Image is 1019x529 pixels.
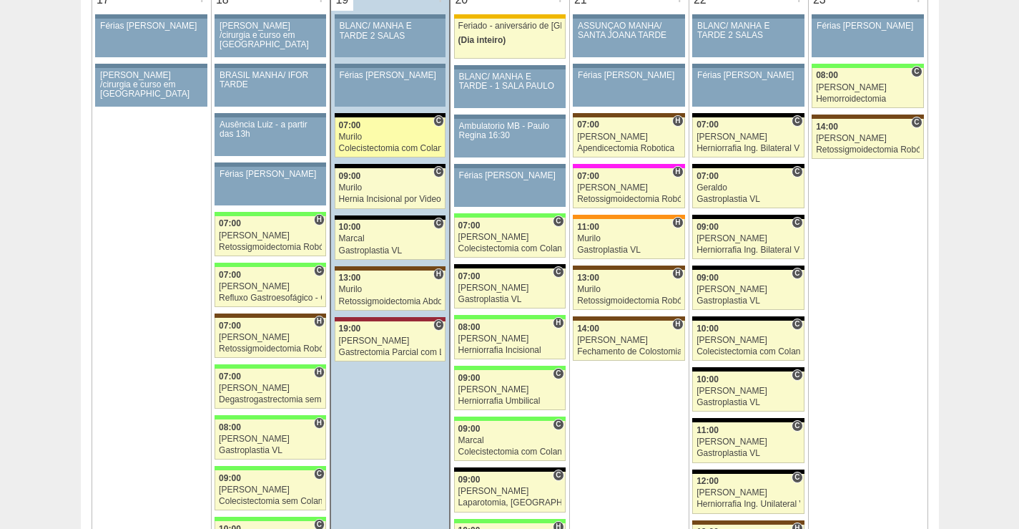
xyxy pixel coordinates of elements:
[219,321,241,331] span: 07:00
[339,183,442,193] div: Murilo
[339,120,361,130] span: 07:00
[692,372,804,412] a: C 10:00 [PERSON_NAME] Gastroplastia VL
[220,120,321,139] div: Ausência Luiz - a partir das 13h
[219,333,322,342] div: [PERSON_NAME]
[454,519,566,523] div: Key: Brasil
[339,246,442,256] div: Gastroplastia VL
[219,293,322,303] div: Refluxo Gastroesofágico - Cirurgia VL
[219,372,241,382] span: 07:00
[696,387,800,396] div: [PERSON_NAME]
[458,35,506,45] span: (Dia inteiro)
[219,218,241,228] span: 07:00
[314,468,325,480] span: Consultório
[578,71,680,80] div: Férias [PERSON_NAME]
[696,222,719,232] span: 09:00
[219,282,322,291] div: [PERSON_NAME]
[219,446,322,455] div: Gastroplastia VL
[340,21,441,40] div: BLANC/ MANHÃ E TARDE 2 SALAS
[692,64,804,68] div: Key: Aviso
[577,234,681,243] div: Murilo
[219,270,241,280] span: 07:00
[215,68,326,107] a: BRASIL MANHÃ/ IFOR TARDE
[339,195,442,204] div: Hernia Incisional por Video
[339,144,442,153] div: Colecistectomia com Colangiografia VL
[573,117,684,157] a: H 07:00 [PERSON_NAME] Apendicectomia Robotica
[215,113,326,117] div: Key: Aviso
[692,474,804,514] a: C 12:00 [PERSON_NAME] Herniorrafia Ing. Unilateral VL
[577,144,681,153] div: Apendicectomia Robotica
[696,324,719,334] span: 10:00
[454,264,566,268] div: Key: Blanc
[335,164,445,168] div: Key: Blanc
[692,215,804,219] div: Key: Blanc
[335,68,445,107] a: Férias [PERSON_NAME]
[219,243,322,252] div: Retossigmoidectomia Robótica
[454,268,566,309] a: C 07:00 [PERSON_NAME] Gastroplastia VL
[335,14,445,19] div: Key: Aviso
[458,373,481,383] span: 09:00
[335,317,445,321] div: Key: Sírio Libanês
[458,283,561,293] div: [PERSON_NAME]
[577,285,681,294] div: Murilo
[696,476,719,486] span: 12:00
[433,166,444,178] span: Consultório
[454,319,566,359] a: H 08:00 [PERSON_NAME] Herniorrafia Incisional
[577,324,599,334] span: 14:00
[219,435,322,444] div: [PERSON_NAME]
[339,285,442,294] div: Murilo
[215,517,326,521] div: Key: Brasil
[672,268,683,279] span: Hospital
[335,117,445,157] a: C 07:00 Murilo Colecistectomia com Colangiografia VL
[792,319,802,330] span: Consultório
[696,336,800,345] div: [PERSON_NAME]
[454,115,566,119] div: Key: Aviso
[792,472,802,483] span: Consultório
[339,171,361,181] span: 09:00
[458,447,561,457] div: Colecistectomia com Colangiografia VL
[339,324,361,334] span: 19:00
[215,318,326,358] a: H 07:00 [PERSON_NAME] Retossigmoidectomia Robótica
[696,437,800,447] div: [PERSON_NAME]
[219,473,241,483] span: 09:00
[335,321,445,361] a: C 19:00 [PERSON_NAME] Gastrectomia Parcial com Linfadenectomia
[573,64,684,68] div: Key: Aviso
[577,183,681,193] div: [PERSON_NAME]
[454,168,566,207] a: Férias [PERSON_NAME]
[454,164,566,168] div: Key: Aviso
[573,164,684,168] div: Key: Pro Matre
[696,425,719,435] span: 11:00
[433,268,444,280] span: Hospital
[454,417,566,421] div: Key: Brasil
[692,321,804,361] a: C 10:00 [PERSON_NAME] Colecistectomia com Colangiografia VL
[696,374,719,384] span: 10:00
[692,168,804,208] a: C 07:00 Geraldo Gastroplastia VL
[696,171,719,181] span: 07:00
[696,132,800,142] div: [PERSON_NAME]
[458,244,561,253] div: Colecistectomia com Colangiografia VL
[573,316,684,321] div: Key: Santa Joana
[577,222,599,232] span: 11:00
[95,14,207,19] div: Key: Aviso
[335,220,445,260] a: C 10:00 Marcal Gastroplastia VL
[692,316,804,321] div: Key: Blanc
[215,117,326,156] a: Ausência Luiz - a partir das 13h
[696,296,800,306] div: Gastroplastia VL
[215,216,326,256] a: H 07:00 [PERSON_NAME] Retossigmoidectomia Robótica
[459,72,561,91] div: BLANC/ MANHÃ E TARDE - 1 SALA PAULO
[577,195,681,204] div: Retossigmoidectomia Robótica
[215,212,326,216] div: Key: Brasil
[100,71,202,100] div: [PERSON_NAME] /cirurgia e curso em [GEOGRAPHIC_DATA]
[220,170,321,179] div: Férias [PERSON_NAME]
[340,71,441,80] div: Férias [PERSON_NAME]
[458,487,561,496] div: [PERSON_NAME]
[215,470,326,510] a: C 09:00 [PERSON_NAME] Colecistectomia sem Colangiografia VL
[573,168,684,208] a: H 07:00 [PERSON_NAME] Retossigmoidectomia Robótica
[95,19,207,57] a: Férias [PERSON_NAME]
[792,166,802,178] span: Consultório
[219,497,322,506] div: Colecistectomia sem Colangiografia VL
[219,231,322,241] div: [PERSON_NAME]
[433,218,444,229] span: Consultório
[573,19,684,57] a: ASSUNÇÃO MANHÃ/ SANTA JOANA TARDE
[578,21,680,40] div: ASSUNÇÃO MANHÃ/ SANTA JOANA TARDE
[792,369,802,381] span: Consultório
